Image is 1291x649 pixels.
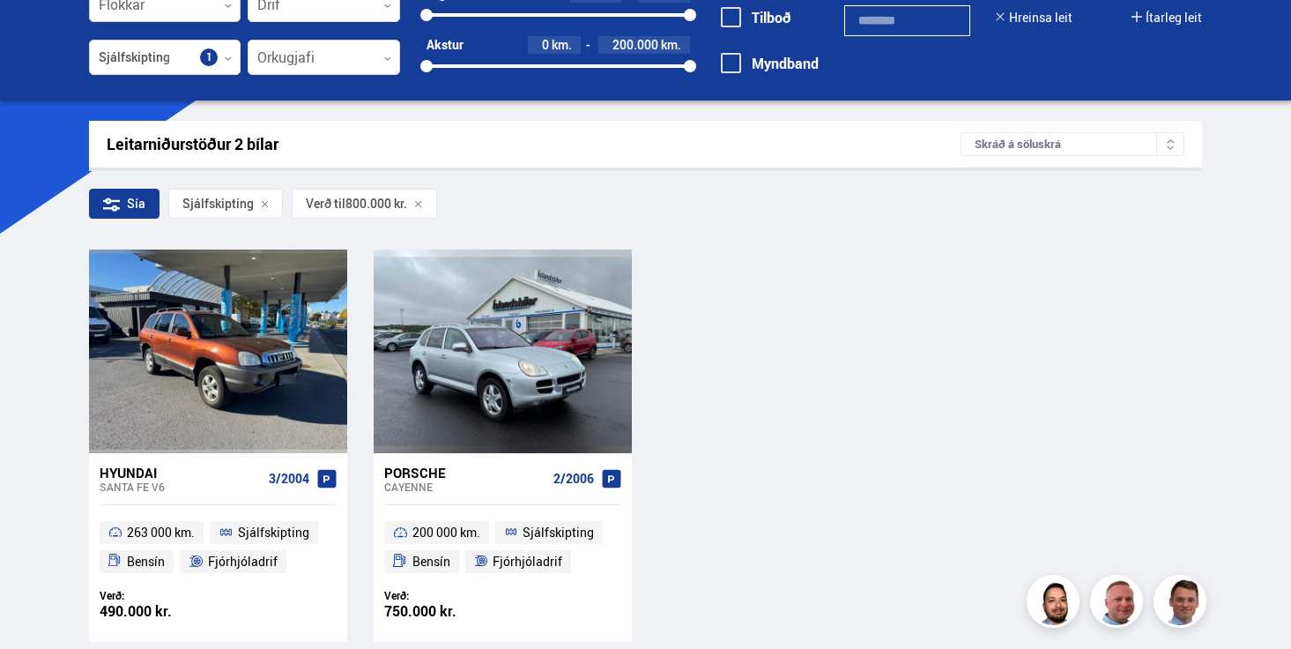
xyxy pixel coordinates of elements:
[1156,578,1209,630] img: FbJEzSuNWCJXmdc-.webp
[384,481,546,493] div: Cayenne
[14,7,67,60] button: Opna LiveChat spjallviðmót
[384,465,546,481] div: Porsche
[100,589,219,602] div: Verð:
[412,551,450,572] span: Bensín
[995,11,1072,25] button: Hreinsa leit
[427,38,464,52] div: Akstur
[89,189,160,219] div: Sía
[523,522,594,543] span: Sjálfskipting
[208,551,278,572] span: Fjórhjóladrif
[238,522,309,543] span: Sjálfskipting
[552,38,572,52] span: km.
[1029,578,1082,630] img: nhp88E3Fdnt1Opn2.png
[100,481,262,493] div: Santa Fe V6
[412,522,480,543] span: 200 000 km.
[100,465,262,481] div: Hyundai
[721,10,791,26] label: Tilboð
[542,36,549,53] span: 0
[1093,578,1146,630] img: siFngHWaQ9KaOqBr.png
[100,604,219,619] div: 490.000 kr.
[306,197,345,211] span: Verð til
[553,472,594,486] span: 2/2006
[384,604,503,619] div: 750.000 kr.
[384,589,503,602] div: Verð:
[182,197,254,211] span: Sjálfskipting
[661,38,681,52] span: km.
[127,522,195,543] span: 263 000 km.
[721,56,819,71] label: Myndband
[89,453,347,642] a: Hyundai Santa Fe V6 3/2004 263 000 km. Sjálfskipting Bensín Fjórhjóladrif Verð: 490.000 kr.
[961,132,1184,156] div: Skráð á söluskrá
[107,135,961,153] div: Leitarniðurstöður 2 bílar
[374,453,632,642] a: Porsche Cayenne 2/2006 200 000 km. Sjálfskipting Bensín Fjórhjóladrif Verð: 750.000 kr.
[269,472,309,486] span: 3/2004
[493,551,562,572] span: Fjórhjóladrif
[345,197,407,211] span: 800.000 kr.
[1131,11,1202,25] button: Ítarleg leit
[612,36,658,53] span: 200.000
[127,551,165,572] span: Bensín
